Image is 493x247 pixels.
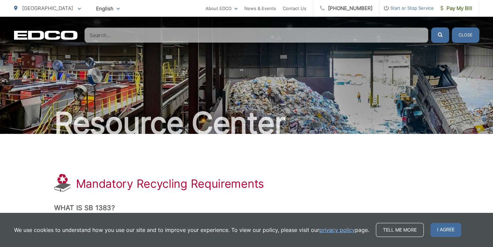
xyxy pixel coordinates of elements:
p: We use cookies to understand how you use our site and to improve your experience. To view our pol... [14,226,369,234]
a: Tell me more [376,223,424,237]
a: About EDCO [206,4,238,12]
span: [GEOGRAPHIC_DATA] [22,5,73,11]
h2: What is SB 1383? [54,204,439,212]
h1: Mandatory Recycling Requirements [76,177,264,190]
h2: Resource Center [14,106,479,140]
span: English [91,3,125,14]
span: Pay My Bill [440,4,472,12]
button: Close [452,27,479,43]
button: Submit the search query. [431,27,449,43]
a: Contact Us [283,4,306,12]
span: I agree [430,223,461,237]
a: privacy policy [319,226,355,234]
a: News & Events [244,4,276,12]
a: EDCD logo. Return to the homepage. [14,30,78,40]
input: Search [84,27,428,43]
